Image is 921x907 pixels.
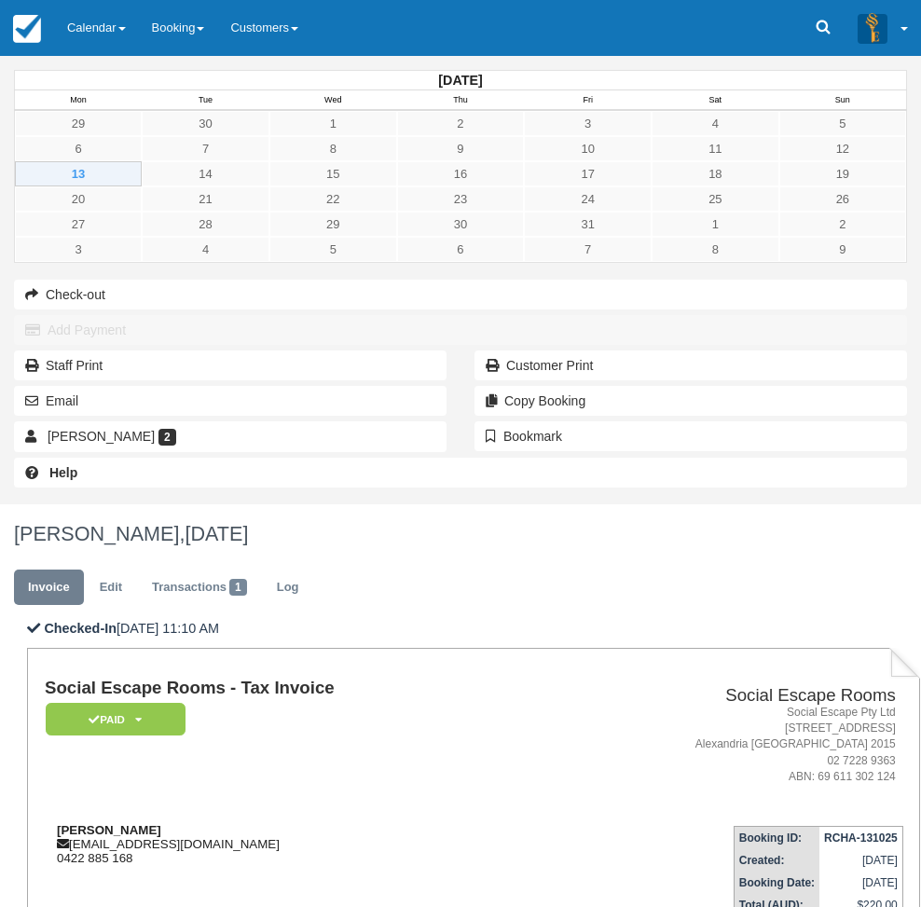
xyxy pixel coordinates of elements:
a: 21 [142,186,269,212]
a: 1 [269,111,397,136]
span: [DATE] [185,522,248,545]
a: 9 [779,237,906,262]
a: Help [14,458,907,488]
b: Help [49,465,77,480]
h2: Social Escape Rooms [544,686,896,706]
th: Mon [15,90,143,111]
address: Social Escape Pty Ltd [STREET_ADDRESS] Alexandria [GEOGRAPHIC_DATA] 2015 02 7228 9363 ABN: 69 611... [544,705,896,785]
a: 4 [652,111,779,136]
a: 7 [142,136,269,161]
a: 1 [652,212,779,237]
p: [DATE] 11:10 AM [27,619,920,639]
th: Sun [779,90,907,111]
span: 1 [229,579,247,596]
button: Bookmark [474,421,907,451]
a: 31 [524,212,652,237]
button: Email [14,386,447,416]
a: 28 [142,212,269,237]
a: 8 [269,136,397,161]
th: Thu [397,90,525,111]
a: 29 [269,212,397,237]
a: 25 [652,186,779,212]
a: Paid [45,702,179,736]
a: [PERSON_NAME] 2 [14,421,447,451]
a: 8 [652,237,779,262]
a: 13 [15,161,142,186]
th: Booking Date: [734,872,819,894]
a: 5 [779,111,906,136]
a: 17 [524,161,652,186]
a: Invoice [14,570,84,606]
a: 9 [397,136,525,161]
img: checkfront-main-nav-mini-logo.png [13,15,41,43]
span: 2 [158,429,176,446]
th: Tue [142,90,269,111]
a: 26 [779,186,906,212]
a: 30 [142,111,269,136]
a: 10 [524,136,652,161]
div: [EMAIL_ADDRESS][DOMAIN_NAME] 0422 885 168 [45,823,537,865]
a: Log [263,570,313,606]
a: 16 [397,161,525,186]
a: 18 [652,161,779,186]
h1: Social Escape Rooms - Tax Invoice [45,679,537,698]
td: [DATE] [819,872,902,894]
strong: [DATE] [438,73,482,88]
a: 14 [142,161,269,186]
a: 5 [269,237,397,262]
a: 23 [397,186,525,212]
a: Edit [86,570,136,606]
th: Fri [524,90,652,111]
th: Created: [734,849,819,872]
button: Check-out [14,280,907,309]
a: 27 [15,212,142,237]
td: [DATE] [819,849,902,872]
a: 6 [15,136,142,161]
a: 30 [397,212,525,237]
a: Staff Print [14,350,447,380]
a: 3 [15,237,142,262]
th: Sat [652,90,779,111]
a: 29 [15,111,142,136]
a: 4 [142,237,269,262]
a: 22 [269,186,397,212]
strong: RCHA-131025 [824,831,898,845]
a: 24 [524,186,652,212]
a: Customer Print [474,350,907,380]
a: 11 [652,136,779,161]
img: A3 [858,13,887,43]
a: 20 [15,186,142,212]
strong: [PERSON_NAME] [57,823,161,837]
a: 6 [397,237,525,262]
em: Paid [46,703,186,735]
a: 7 [524,237,652,262]
a: 19 [779,161,906,186]
h1: [PERSON_NAME], [14,523,907,545]
a: 3 [524,111,652,136]
button: Copy Booking [474,386,907,416]
a: Transactions1 [138,570,261,606]
span: [PERSON_NAME] [48,429,155,444]
a: 2 [779,212,906,237]
a: 12 [779,136,906,161]
b: Checked-In [44,621,117,636]
th: Booking ID: [734,826,819,849]
th: Wed [269,90,397,111]
a: 15 [269,161,397,186]
a: 2 [397,111,525,136]
button: Add Payment [14,315,907,345]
